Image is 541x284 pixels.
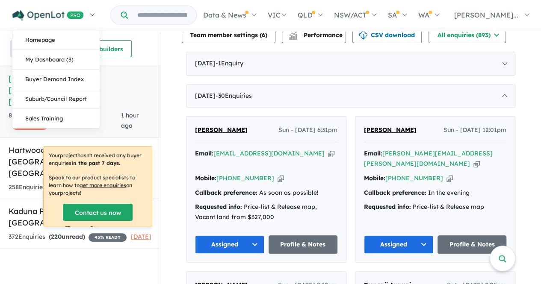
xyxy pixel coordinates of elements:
strong: Email: [364,149,382,157]
img: download icon [359,31,367,40]
span: 220 [51,233,62,240]
a: Homepage [12,30,100,50]
span: 45 % READY [89,233,127,242]
button: Copy [328,149,334,158]
h5: Hartwood Estate - [GEOGRAPHIC_DATA] , [GEOGRAPHIC_DATA] [9,144,151,179]
a: My Dashboard (3) [12,50,100,70]
p: Speak to our product specialists to learn how to on your projects ! [49,174,147,197]
img: Openlot PRO Logo White [12,10,84,21]
div: 893 Enquir ies [9,111,121,131]
strong: ( unread) [49,233,85,240]
button: Team member settings (6) [182,26,275,43]
a: [PERSON_NAME] [195,125,248,135]
a: Buyer Demand Index [12,70,100,89]
strong: Requested info: [195,203,242,211]
h5: [GEOGRAPHIC_DATA] - [GEOGRAPHIC_DATA] , [GEOGRAPHIC_DATA] [9,73,151,107]
span: [PERSON_NAME] [364,126,417,134]
input: Try estate name, suburb, builder or developer [130,6,195,24]
a: [PHONE_NUMBER] [385,174,443,182]
span: - 30 Enquir ies [216,92,252,100]
button: All enquiries (893) [429,26,506,43]
button: Performance [282,26,346,43]
div: 258 Enquir ies [9,182,127,193]
span: [PERSON_NAME] [195,126,248,134]
div: [DATE] [186,52,515,76]
strong: Callback preference: [195,189,257,196]
u: get more enquiries [80,182,126,188]
span: 1 hour ago [121,111,139,129]
button: Copy [278,174,284,183]
button: Copy [446,174,453,183]
strong: Mobile: [364,174,385,182]
button: Assigned [195,235,264,254]
div: As soon as possible! [195,188,337,198]
span: Performance [290,31,343,39]
a: [PHONE_NUMBER] [216,174,274,182]
strong: Callback preference: [364,189,426,196]
a: Suburb/Council Report [12,89,100,109]
div: In the evening [364,188,506,198]
div: [DATE] [186,84,515,108]
a: Profile & Notes [269,235,338,254]
a: Contact us now [63,204,133,221]
div: Price-list & Release map, Vacant land from $327,000 [195,202,337,223]
span: - 1 Enquir y [216,59,243,67]
a: Profile & Notes [438,235,507,254]
img: bar-chart.svg [289,34,297,39]
strong: Mobile: [195,174,216,182]
button: Assigned [364,235,433,254]
h5: Kaduna Park Estate - Officer South , [GEOGRAPHIC_DATA] [9,205,151,228]
strong: Email: [195,149,213,157]
button: CSV download [352,26,422,43]
span: [PERSON_NAME]... [454,11,518,19]
a: [PERSON_NAME] [364,125,417,135]
b: in the past 7 days. [71,160,120,166]
strong: Requested info: [364,203,411,211]
span: Sun - [DATE] 6:31pm [278,125,337,135]
a: [PERSON_NAME][EMAIL_ADDRESS][PERSON_NAME][DOMAIN_NAME] [364,149,493,167]
a: Sales Training [12,109,100,128]
button: Copy [473,159,480,168]
a: [EMAIL_ADDRESS][DOMAIN_NAME] [213,149,325,157]
div: 372 Enquir ies [9,232,127,242]
p: Your project hasn't received any buyer enquiries [49,152,147,167]
span: Sun - [DATE] 12:01pm [443,125,506,135]
span: [DATE] [131,233,151,240]
span: 6 [262,31,265,39]
div: Price-list & Release map [364,202,506,212]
